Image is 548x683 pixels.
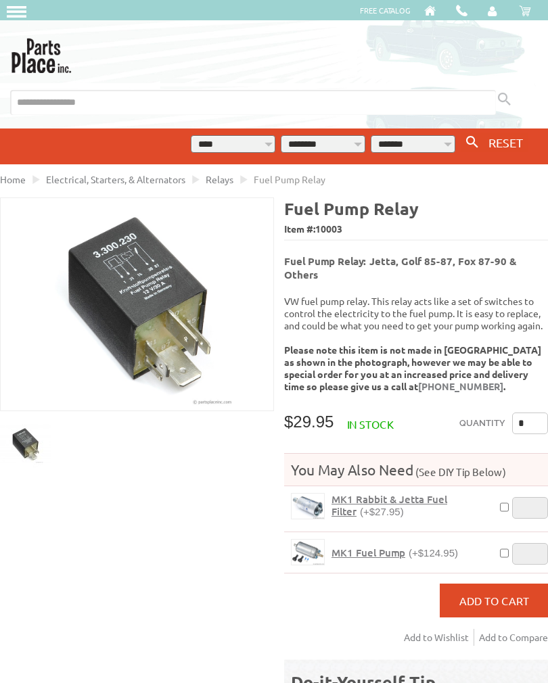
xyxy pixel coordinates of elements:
button: Add to Cart [440,584,548,617]
span: (See DIY Tip Below) [413,465,506,478]
button: RESET [483,133,528,152]
span: (+$27.95) [360,506,404,517]
span: Item #: [284,220,548,239]
a: MK1 Fuel Pump [291,539,325,565]
h4: You May Also Need [284,461,548,479]
p: VW fuel pump relay. This relay acts like a set of switches to control the electricity to the fuel... [284,295,548,392]
button: Search By VW... [461,133,484,152]
span: $29.95 [284,413,334,431]
span: Add to Cart [459,594,529,607]
a: Add to Wishlist [404,629,474,646]
span: Fuel Pump Relay [254,173,325,185]
a: MK1 Rabbit & Jetta Fuel Filter(+$27.95) [332,493,490,518]
b: Fuel Pump Relay: Jetta, Golf 85-87, Fox 87-90 & Others [284,254,517,281]
img: MK1 Fuel Pump [292,540,324,565]
a: Electrical, Starters, & Alternators [46,173,185,185]
span: RESET [488,135,523,149]
span: In stock [347,417,394,431]
span: MK1 Fuel Pump [332,546,405,559]
img: Parts Place Inc! [10,34,72,73]
label: Quantity [459,413,505,434]
span: 10003 [315,222,342,235]
a: Relays [206,173,233,185]
b: Please note this item is not made in [GEOGRAPHIC_DATA] as shown in the photograph, however we may... [284,344,541,392]
span: MK1 Rabbit & Jetta Fuel Filter [332,492,447,518]
a: [PHONE_NUMBER] [418,380,503,392]
a: Add to Compare [479,629,548,646]
a: MK1 Rabbit & Jetta Fuel Filter [291,493,325,519]
b: Fuel Pump Relay [284,197,418,219]
img: MK1 Rabbit & Jetta Fuel Filter [292,494,324,519]
a: MK1 Fuel Pump(+$124.95) [332,546,458,559]
span: (+$124.95) [409,547,458,559]
img: Fuel Pump Relay [1,198,273,410]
